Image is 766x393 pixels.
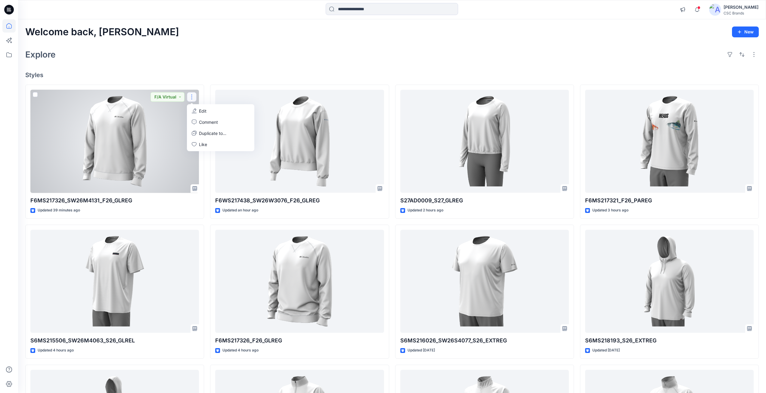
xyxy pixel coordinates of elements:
[408,207,443,214] p: Updated 2 hours ago
[25,71,759,79] h4: Styles
[222,207,258,214] p: Updated an hour ago
[188,105,253,117] a: Edit
[585,90,754,193] a: F6MS217321_F26_PAREG
[222,347,259,354] p: Updated 4 hours ago
[199,119,218,125] p: Comment
[199,141,207,148] p: Like
[215,230,384,333] a: F6MS217326_F26_GLREG
[30,336,199,345] p: S6MS215506_SW26M4063_S26_GLREL
[199,130,226,136] p: Duplicate to...
[724,11,758,15] div: CSC Brands
[592,207,628,214] p: Updated 3 hours ago
[400,196,569,205] p: S27AD0009_S27_GLREG
[724,4,758,11] div: [PERSON_NAME]
[25,27,179,38] h2: Welcome back, [PERSON_NAME]
[408,347,435,354] p: Updated [DATE]
[585,196,754,205] p: F6MS217321_F26_PAREG
[215,90,384,193] a: F6WS217438_SW26W3076_F26_GLREG
[199,108,206,114] p: Edit
[585,336,754,345] p: S6MS218193_S26_EXTREG
[400,336,569,345] p: S6MS216026_SW26S4077_S26_EXTREG
[400,90,569,193] a: S27AD0009_S27_GLREG
[30,196,199,205] p: F6MS217326_SW26M4131_F26_GLREG
[215,336,384,345] p: F6MS217326_F26_GLREG
[30,230,199,333] a: S6MS215506_SW26M4063_S26_GLREL
[400,230,569,333] a: S6MS216026_SW26S4077_S26_EXTREG
[709,4,721,16] img: avatar
[215,196,384,205] p: F6WS217438_SW26W3076_F26_GLREG
[38,347,74,354] p: Updated 4 hours ago
[30,90,199,193] a: F6MS217326_SW26M4131_F26_GLREG
[38,207,80,214] p: Updated 39 minutes ago
[732,27,759,37] button: New
[585,230,754,333] a: S6MS218193_S26_EXTREG
[592,347,620,354] p: Updated [DATE]
[25,50,56,59] h2: Explore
